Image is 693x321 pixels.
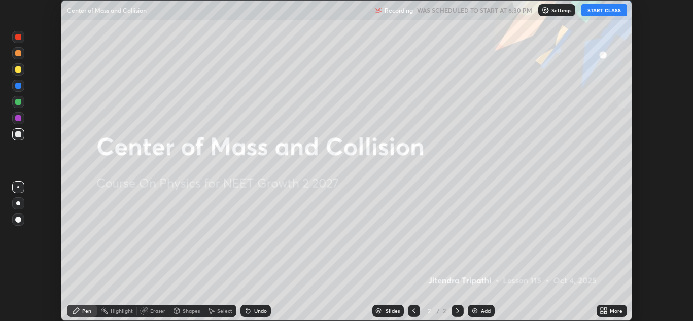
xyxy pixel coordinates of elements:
[67,6,147,14] p: Center of Mass and Collision
[385,7,413,14] p: Recording
[436,308,439,314] div: /
[386,308,400,313] div: Slides
[581,4,627,16] button: START CLASS
[541,6,549,14] img: class-settings-icons
[471,307,479,315] img: add-slide-button
[254,308,267,313] div: Undo
[217,308,232,313] div: Select
[111,308,133,313] div: Highlight
[551,8,571,13] p: Settings
[82,308,91,313] div: Pen
[183,308,200,313] div: Shapes
[441,306,447,315] div: 2
[610,308,622,313] div: More
[481,308,491,313] div: Add
[374,6,383,14] img: recording.375f2c34.svg
[417,6,532,15] h5: WAS SCHEDULED TO START AT 6:30 PM
[150,308,165,313] div: Eraser
[424,308,434,314] div: 2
